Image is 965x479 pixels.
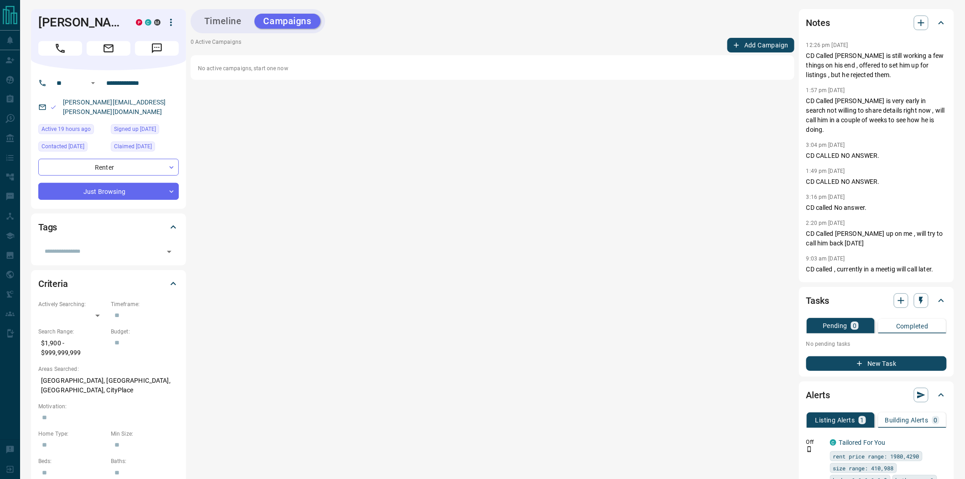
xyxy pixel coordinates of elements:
svg: Email Valid [50,104,57,110]
div: Criteria [38,273,179,295]
div: Just Browsing [38,183,179,200]
div: condos.ca [145,19,151,26]
p: CD Called [PERSON_NAME] is still working a few things on his end , offered to set him up for list... [806,51,947,80]
p: Areas Searched: [38,365,179,373]
a: Tailored For You [839,439,886,446]
p: 3:16 pm [DATE] [806,194,845,200]
h2: Tags [38,220,57,234]
p: Home Type: [38,430,106,438]
p: Building Alerts [885,417,929,423]
button: Campaigns [254,14,321,29]
span: size range: 410,988 [833,463,894,473]
p: Completed [896,323,929,329]
p: Search Range: [38,328,106,336]
button: New Task [806,356,947,371]
p: CD CALLED NO ANSWER. [806,177,947,187]
button: Open [163,245,176,258]
div: Tags [38,216,179,238]
p: 0 [853,323,856,329]
p: Min Size: [111,430,179,438]
span: Message [135,41,179,56]
div: Sun Jan 12 2025 [111,124,179,137]
div: Tasks [806,290,947,312]
p: 9:03 am [DATE] [806,255,845,262]
p: Timeframe: [111,300,179,308]
div: Alerts [806,384,947,406]
p: CD Called [PERSON_NAME] is very early in search not willing to share details right now , will cal... [806,96,947,135]
span: Email [87,41,130,56]
span: Call [38,41,82,56]
div: Mon Jan 13 2025 [111,141,179,154]
p: Actively Searching: [38,300,106,308]
a: [PERSON_NAME][EMAIL_ADDRESS][PERSON_NAME][DOMAIN_NAME] [63,99,166,115]
p: Beds: [38,457,106,465]
p: CD Called [PERSON_NAME] up on me , will try to call him back [DATE] [806,229,947,248]
p: CD called , currently in a meetig will call later. [806,265,947,274]
p: 0 Active Campaigns [191,38,241,52]
button: Timeline [195,14,251,29]
button: Open [88,78,99,89]
p: 0 [934,417,938,423]
span: Contacted [DATE] [42,142,84,151]
p: 1 [861,417,864,423]
p: No pending tasks [806,337,947,351]
h2: Tasks [806,293,829,308]
p: 2:20 pm [DATE] [806,220,845,226]
h2: Criteria [38,276,68,291]
p: CD called No answer. [806,203,947,213]
div: Renter [38,159,179,176]
span: Claimed [DATE] [114,142,152,151]
p: CD CALLED NO ANSWER. [806,151,947,161]
p: 3:04 pm [DATE] [806,142,845,148]
div: Wed Mar 12 2025 [38,141,106,154]
svg: Push Notification Only [806,446,813,453]
p: No active campaigns, start one now [198,64,787,73]
div: Mon Aug 11 2025 [38,124,106,137]
span: Active 19 hours ago [42,125,91,134]
p: Motivation: [38,402,179,411]
h2: Notes [806,16,830,30]
span: Signed up [DATE] [114,125,156,134]
h2: Alerts [806,388,830,402]
p: Off [806,438,825,446]
p: 1:57 pm [DATE] [806,87,845,94]
span: rent price range: 1980,4290 [833,452,919,461]
p: 1:49 pm [DATE] [806,168,845,174]
p: Budget: [111,328,179,336]
button: Add Campaign [727,38,794,52]
h1: [PERSON_NAME] [38,15,122,30]
p: Listing Alerts [815,417,855,423]
p: Baths: [111,457,179,465]
div: condos.ca [830,439,836,446]
div: property.ca [136,19,142,26]
p: 12:26 pm [DATE] [806,42,848,48]
p: [GEOGRAPHIC_DATA], [GEOGRAPHIC_DATA], [GEOGRAPHIC_DATA], CityPlace [38,373,179,398]
div: Notes [806,12,947,34]
div: mrloft.ca [154,19,161,26]
p: $1,900 - $999,999,999 [38,336,106,360]
p: Pending [823,323,847,329]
